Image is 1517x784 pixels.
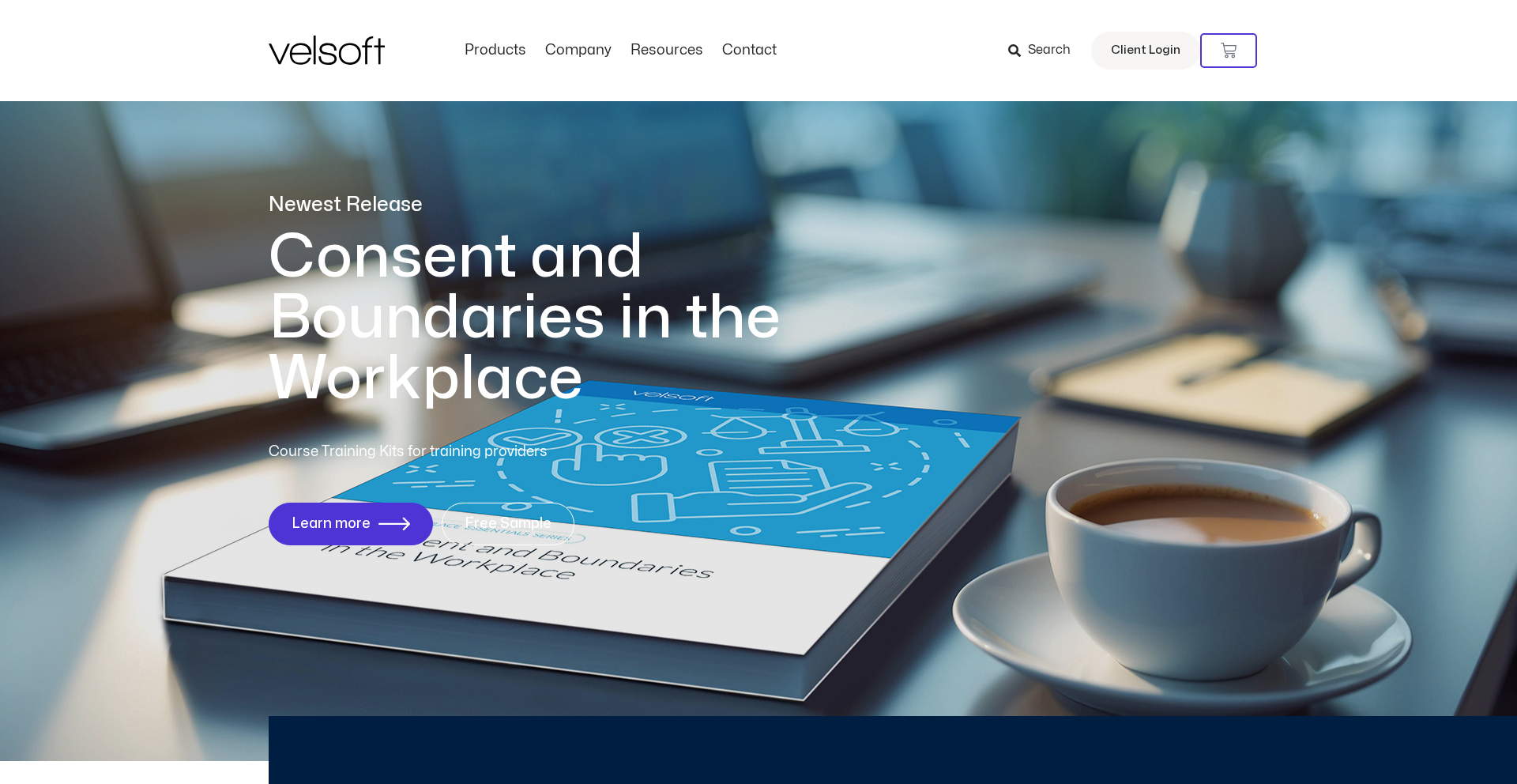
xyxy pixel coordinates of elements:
span: Client Login [1111,40,1180,61]
p: Course Training Kits for training providers [269,441,662,463]
a: Client Login [1091,32,1200,70]
span: Learn more [292,516,371,532]
p: Newest Release [269,191,845,219]
nav: Menu [455,42,786,59]
a: CompanyMenu Toggle [536,42,621,59]
a: ResourcesMenu Toggle [621,42,713,59]
span: Free Sample [465,516,551,532]
span: Search [1028,40,1071,61]
a: Search [1008,37,1082,64]
a: ProductsMenu Toggle [455,42,536,59]
a: ContactMenu Toggle [713,42,786,59]
a: Learn more [269,503,433,545]
img: Velsoft Training Materials [269,36,385,65]
a: Free Sample [442,503,574,545]
h1: Consent and Boundaries in the Workplace [269,227,845,409]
